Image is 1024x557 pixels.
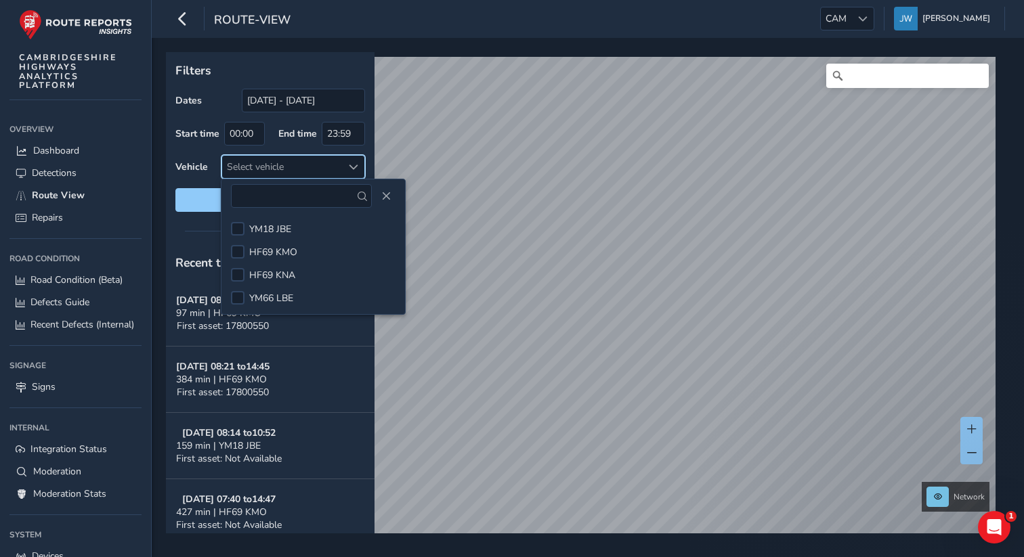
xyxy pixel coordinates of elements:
[176,518,282,531] span: First asset: Not Available
[30,443,107,455] span: Integration Status
[30,273,123,286] span: Road Condition (Beta)
[821,7,851,30] span: CAM
[175,62,365,79] p: Filters
[954,491,985,502] span: Network
[176,506,267,518] span: 427 min | HF69 KMO
[182,493,276,506] strong: [DATE] 07:40 to 14:47
[166,347,375,413] button: [DATE] 08:21 to14:45384 min | HF69 KMOFirst asset: 17800550
[249,223,291,236] span: YM18 JBE
[33,487,106,500] span: Moderation Stats
[9,418,142,438] div: Internal
[176,439,261,452] span: 159 min | YM18 JBE
[32,380,56,393] span: Signs
[32,211,63,224] span: Repairs
[249,246,297,259] span: HF69 KMO
[176,294,270,307] strong: [DATE] 08:42 to 10:19
[176,452,282,465] span: First asset: Not Available
[182,426,276,439] strong: [DATE] 08:14 to 10:52
[9,184,142,206] a: Route View
[175,127,219,140] label: Start time
[278,127,317,140] label: End time
[19,53,117,90] span: CAMBRIDGESHIRE HIGHWAYS ANALYTICS PLATFORM
[176,373,267,386] span: 384 min | HF69 KMO
[9,376,142,398] a: Signs
[175,188,365,212] button: Reset filters
[166,413,375,479] button: [DATE] 08:14 to10:52159 min | YM18 JBEFirst asset: Not Available
[33,465,81,478] span: Moderation
[222,156,342,178] div: Select vehicle
[249,292,293,305] span: YM66 LBE
[9,355,142,376] div: Signage
[19,9,132,40] img: rr logo
[9,119,142,139] div: Overview
[9,162,142,184] a: Detections
[175,254,242,271] span: Recent trips
[894,7,918,30] img: diamond-layout
[894,7,995,30] button: [PERSON_NAME]
[176,360,270,373] strong: [DATE] 08:21 to 14:45
[166,479,375,545] button: [DATE] 07:40 to14:47427 min | HF69 KMOFirst asset: Not Available
[30,318,134,331] span: Recent Defects (Internal)
[377,187,396,206] button: Close
[249,269,295,282] span: HF69 KNA
[186,194,355,206] span: Reset filters
[9,139,142,162] a: Dashboard
[171,57,996,549] canvas: Map
[33,144,79,157] span: Dashboard
[9,313,142,336] a: Recent Defects (Internal)
[176,307,261,319] span: 97 min | HF69 KMO
[9,269,142,291] a: Road Condition (Beta)
[922,7,990,30] span: [PERSON_NAME]
[826,64,989,88] input: Search
[1006,511,1017,522] span: 1
[9,248,142,269] div: Road Condition
[177,386,269,399] span: First asset: 17800550
[32,166,77,179] span: Detections
[9,483,142,505] a: Moderation Stats
[9,206,142,229] a: Repairs
[978,511,1010,543] iframe: Intercom live chat
[9,291,142,313] a: Defects Guide
[9,460,142,483] a: Moderation
[175,160,208,173] label: Vehicle
[177,319,269,332] span: First asset: 17800550
[9,525,142,545] div: System
[166,280,375,347] button: [DATE] 08:42 to10:1997 min | HF69 KMOFirst asset: 17800550
[214,12,291,30] span: route-view
[175,94,202,107] label: Dates
[30,296,89,309] span: Defects Guide
[9,438,142,460] a: Integration Status
[32,189,85,202] span: Route View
